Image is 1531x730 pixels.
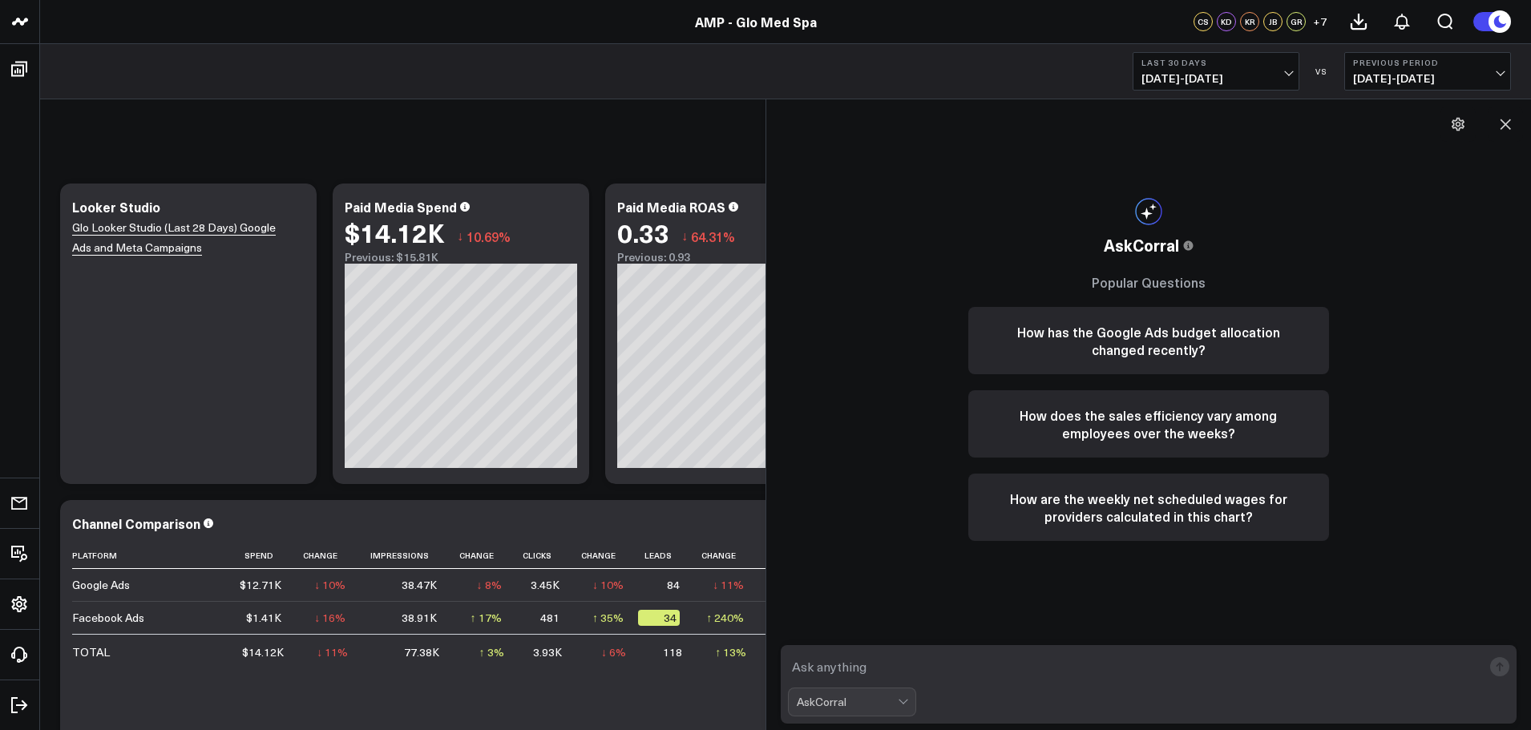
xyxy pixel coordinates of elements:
[457,226,463,247] span: ↓
[72,610,144,626] div: Facebook Ads
[402,577,437,593] div: 38.47K
[638,542,694,569] th: Leads
[601,644,626,660] div: ↓ 6%
[240,577,281,593] div: $12.71K
[296,542,360,569] th: Change
[617,198,725,216] div: Paid Media ROAS
[1240,12,1259,31] div: KR
[592,577,624,593] div: ↓ 10%
[317,644,348,660] div: ↓ 11%
[1310,12,1329,31] button: +7
[1344,52,1511,91] button: Previous Period[DATE]-[DATE]
[1141,72,1291,85] span: [DATE] - [DATE]
[531,577,559,593] div: 3.45K
[451,542,515,569] th: Change
[1353,58,1502,67] b: Previous Period
[402,610,437,626] div: 38.91K
[968,474,1329,541] button: How are the weekly net scheduled wages for providers calculated in this chart?
[713,577,744,593] div: ↓ 11%
[1133,52,1299,91] button: Last 30 Days[DATE]-[DATE]
[663,644,682,660] div: 118
[758,542,821,569] th: Cpl
[1104,233,1179,257] span: AskCorral
[695,13,817,30] a: AMP - Glo Med Spa
[1263,12,1283,31] div: JB
[691,228,735,245] span: 64.31%
[694,542,758,569] th: Change
[715,644,746,660] div: ↑ 13%
[72,542,232,569] th: Platform
[1194,12,1213,31] div: CS
[1307,67,1336,76] div: VS
[592,610,624,626] div: ↑ 35%
[1313,16,1327,27] span: + 7
[72,577,130,593] div: Google Ads
[1217,12,1236,31] div: KD
[681,226,688,247] span: ↓
[345,251,577,264] div: Previous: $15.81K
[345,218,445,247] div: $14.12K
[968,307,1329,374] button: How has the Google Ads budget allocation changed recently?
[314,577,345,593] div: ↓ 10%
[345,198,457,216] div: Paid Media Spend
[617,251,850,264] div: Previous: 0.93
[617,218,669,247] div: 0.33
[706,610,744,626] div: ↑ 240%
[360,542,451,569] th: Impressions
[667,577,680,593] div: 84
[516,542,574,569] th: Clicks
[72,644,110,660] div: TOTAL
[72,220,276,256] a: Glo Looker Studio (Last 28 Days) Google Ads and Meta Campaigns
[479,644,504,660] div: ↑ 3%
[246,610,281,626] div: $1.41K
[574,542,638,569] th: Change
[797,696,898,708] div: AskCorral
[467,228,511,245] span: 10.69%
[1353,72,1502,85] span: [DATE] - [DATE]
[638,610,680,626] div: 34
[72,514,200,532] div: Channel Comparison
[404,644,439,660] div: 77.38K
[968,273,1329,291] h3: Popular Questions
[968,390,1329,458] button: How does the sales efficiency vary among employees over the weeks?
[533,644,562,660] div: 3.93K
[1141,58,1291,67] b: Last 30 Days
[232,542,296,569] th: Spend
[314,610,345,626] div: ↓ 16%
[242,644,284,660] div: $14.12K
[1287,12,1306,31] div: GR
[477,577,502,593] div: ↓ 8%
[72,198,160,216] div: Looker Studio
[540,610,559,626] div: 481
[471,610,502,626] div: ↑ 17%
